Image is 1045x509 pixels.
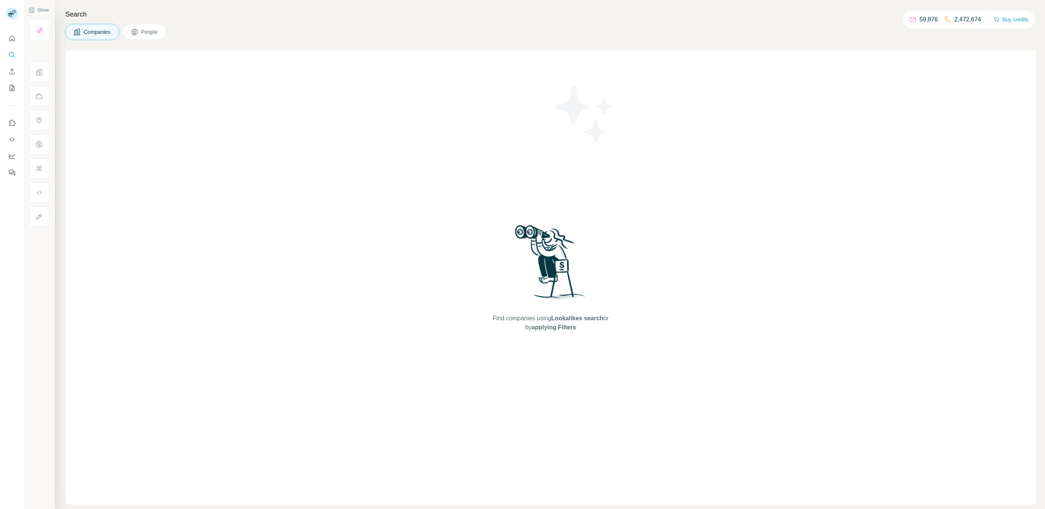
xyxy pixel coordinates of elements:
button: My lists [6,81,18,95]
button: Dashboard [6,149,18,163]
img: Surfe Illustration - Stars [551,80,618,148]
button: Use Surfe API [6,133,18,146]
h4: Search [65,9,1036,20]
button: Quick start [6,32,18,45]
button: Feedback [6,166,18,179]
span: Lookalikes search [551,315,603,321]
span: Companies [84,28,111,36]
button: Search [6,48,18,62]
p: 2,472,674 [954,15,981,24]
span: People [141,28,159,36]
button: Use Surfe on LinkedIn [6,116,18,130]
img: Surfe Illustration - Woman searching with binoculars [512,223,590,307]
p: 59,876 [920,15,938,24]
button: Show [23,5,54,16]
span: applying Filters [532,324,576,330]
button: Buy credits [994,14,1028,25]
span: Find companies using or by [491,314,611,332]
button: Enrich CSV [6,65,18,78]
